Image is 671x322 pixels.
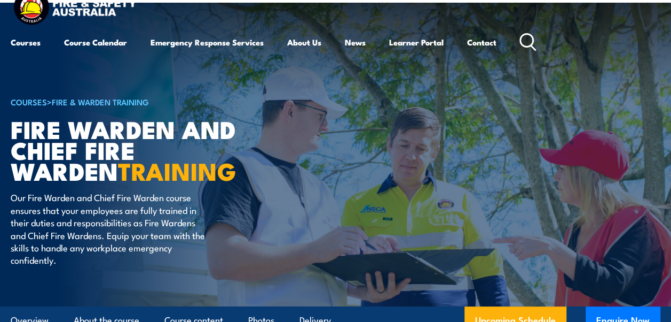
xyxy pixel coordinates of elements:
[118,152,236,189] strong: TRAINING
[11,191,206,266] p: Our Fire Warden and Chief Fire Warden course ensures that your employees are fully trained in the...
[389,29,444,55] a: Learner Portal
[467,29,496,55] a: Contact
[64,29,127,55] a: Course Calendar
[11,118,274,181] h1: Fire Warden and Chief Fire Warden
[287,29,321,55] a: About Us
[11,29,41,55] a: Courses
[345,29,366,55] a: News
[11,96,47,108] a: COURSES
[11,95,274,108] h6: >
[52,96,149,108] a: Fire & Warden Training
[151,29,264,55] a: Emergency Response Services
